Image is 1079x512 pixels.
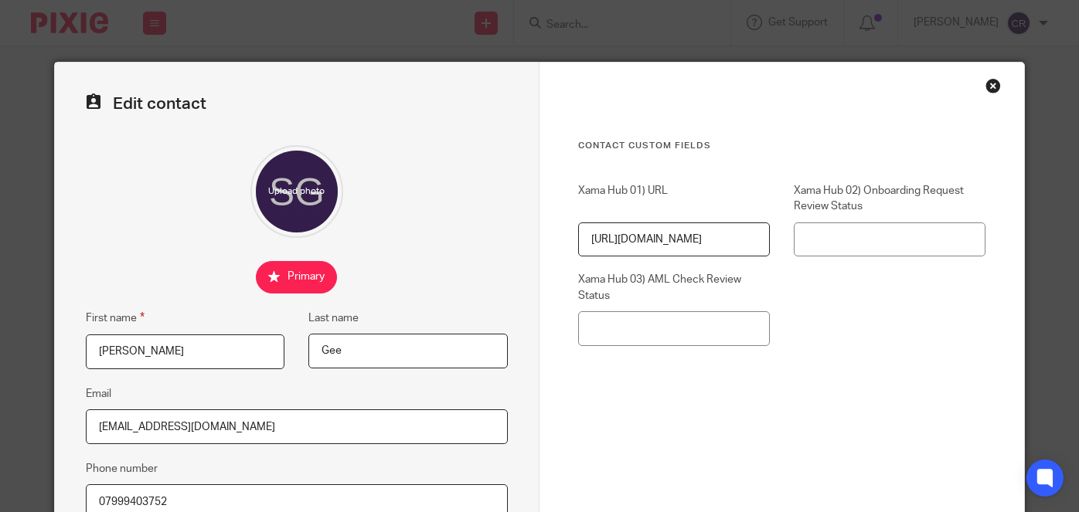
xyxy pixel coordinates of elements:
label: Last name [308,310,359,326]
label: Email [86,386,111,402]
label: Xama Hub 02) Onboarding Request Review Status [794,183,985,215]
h3: Contact Custom fields [578,140,985,152]
label: Phone number [86,461,158,476]
label: First name [86,309,145,327]
div: Close this dialog window [985,78,1001,93]
h2: Edit contact [86,93,508,114]
label: Xama Hub 01) URL [578,183,770,215]
label: Xama Hub 03) AML Check Review Status [578,272,770,303]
